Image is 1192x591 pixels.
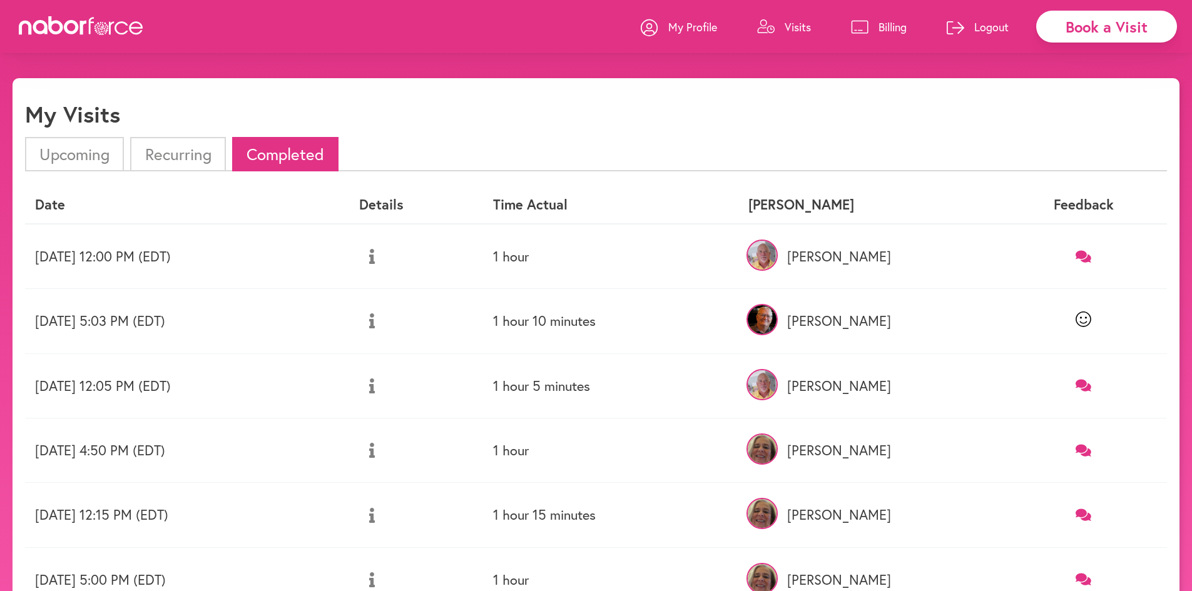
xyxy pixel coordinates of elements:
th: Date [25,186,349,223]
td: [DATE] 12:05 PM (EDT) [25,353,349,418]
th: Feedback [1001,186,1167,223]
p: [PERSON_NAME] [748,378,990,394]
td: 1 hour [483,418,738,482]
a: Billing [851,8,907,46]
td: 1 hour 10 minutes [483,289,738,353]
p: [PERSON_NAME] [748,572,990,588]
td: 1 hour 5 minutes [483,353,738,418]
p: [PERSON_NAME] [748,313,990,329]
p: Logout [974,19,1009,34]
img: JemMCVCQUS3sTOm9pRaw [746,498,778,529]
th: [PERSON_NAME] [738,186,1000,223]
td: [DATE] 12:00 PM (EDT) [25,224,349,289]
a: My Profile [641,8,717,46]
li: Completed [232,137,339,171]
td: [DATE] 12:15 PM (EDT) [25,483,349,547]
img: 6WarwBjQCq9a7sexrteG [746,240,778,271]
img: xTBhpFB5TE61di3FzC8X [746,304,778,335]
li: Recurring [130,137,225,171]
img: 6WarwBjQCq9a7sexrteG [746,369,778,400]
p: [PERSON_NAME] [748,248,990,265]
img: JemMCVCQUS3sTOm9pRaw [746,433,778,465]
td: [DATE] 4:50 PM (EDT) [25,418,349,482]
div: Book a Visit [1036,11,1177,43]
p: My Profile [668,19,717,34]
h1: My Visits [25,101,120,128]
td: 1 hour [483,224,738,289]
th: Details [349,186,483,223]
p: [PERSON_NAME] [748,442,990,458]
p: Visits [785,19,811,34]
td: 1 hour 15 minutes [483,483,738,547]
p: [PERSON_NAME] [748,507,990,523]
a: Logout [947,8,1009,46]
a: Visits [757,8,811,46]
p: Billing [879,19,907,34]
th: Time Actual [483,186,738,223]
td: [DATE] 5:03 PM (EDT) [25,289,349,353]
li: Upcoming [25,137,124,171]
